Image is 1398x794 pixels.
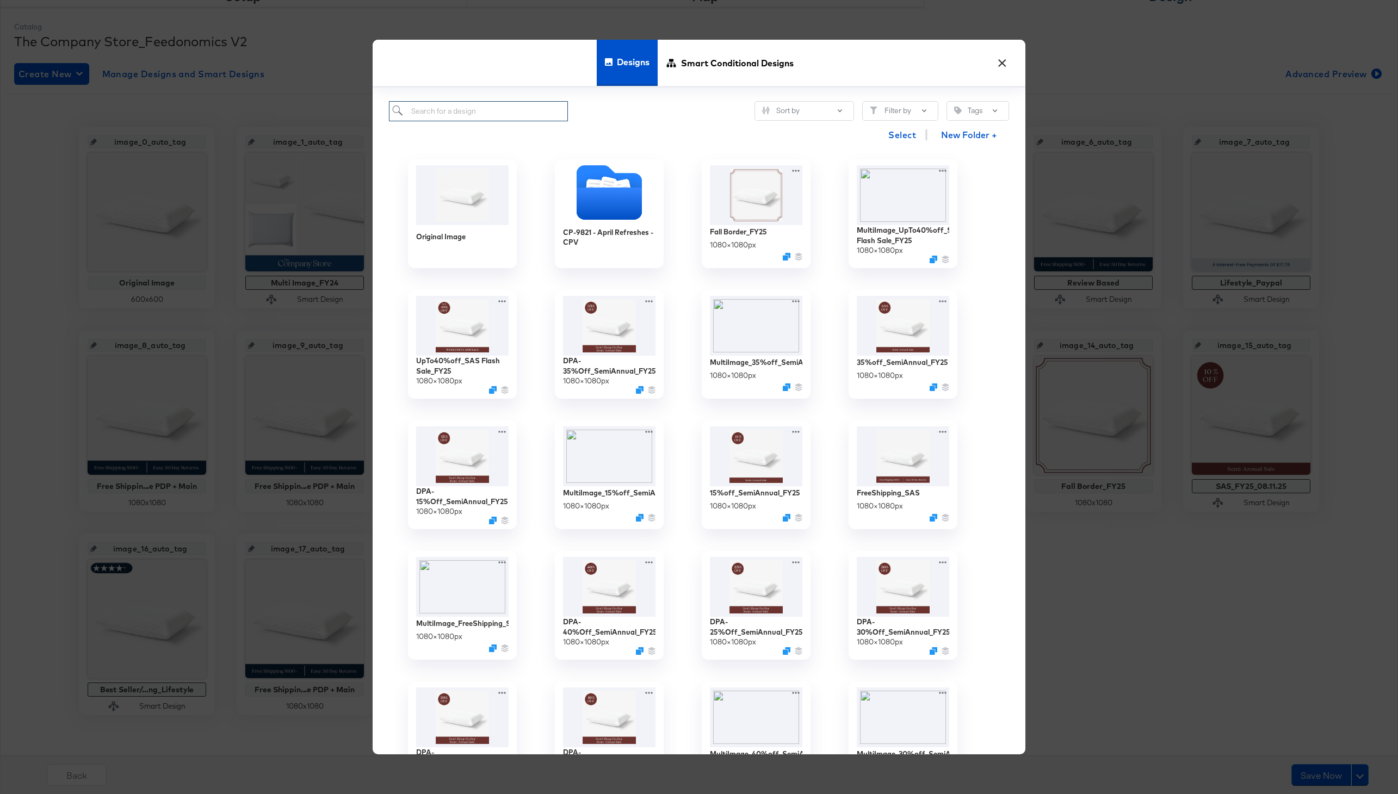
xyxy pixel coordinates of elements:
svg: Duplicate [930,514,937,522]
div: 1080 × 1080 px [563,637,609,647]
div: 1080 × 1080 px [857,501,903,511]
div: MultiImage_40%off_SemiAnnual_FY25 [710,749,802,759]
svg: Duplicate [636,386,644,394]
div: 1080 × 1080 px [563,376,609,386]
svg: Duplicate [930,383,937,391]
div: 1080 × 1080 px [857,637,903,647]
div: MultiImage_30%off_SemiAnnual_FY25 [849,681,957,790]
svg: Duplicate [930,256,937,263]
img: 10018_pillow_serene_std_main.jpg [416,165,509,225]
div: MultiImage_UpTo40%off_SAS Flash Sale_FY25 [857,225,949,245]
div: Fall Border_FY251080×1080pxDuplicate [702,159,811,268]
div: DPA-15%Off_SemiAnnual_FY25 [416,486,509,506]
div: 1080 × 1080 px [710,240,756,250]
div: FreeShipping_SAS1080×1080pxDuplicate [849,420,957,529]
div: UpTo40%off_SAS Flash Sale_FY251080×1080pxDuplicate [408,290,517,399]
div: 35%off_SemiAnnual_FY25 [857,357,948,368]
button: Duplicate [489,386,497,394]
div: MultiImage_35%off_SemiAnnual_FY251080×1080pxDuplicate [702,290,811,399]
img: LqNAVNpCuy8PMyIZuz_usA.jpg [416,687,509,747]
div: MultiImage_15%off_SemiAnnual_FY251080×1080pxDuplicate [555,420,664,529]
img: yPeEjMvop1cMvSs4Esy7pw.jpg [710,165,802,225]
div: 1080 × 1080 px [416,631,462,642]
img: fl_laye [857,165,949,225]
div: DPA-40%Off_SemiAnnual_FY25 [563,617,655,637]
div: DPA-10%Off_SemiAnnual_FY25 [563,747,655,767]
img: vdYKER5ahFvTj-R6rW4kGg.jpg [563,557,655,617]
img: LgOEZ50XsVbH4nxS48Fs8w.jpg [416,296,509,356]
svg: Duplicate [636,514,644,522]
div: UpTo40%off_SAS Flash Sale_FY25 [416,356,509,376]
div: 15%off_SemiAnnual_FY25 [710,488,800,498]
div: 1080 × 1080 px [563,501,609,511]
img: fl_layer_ap [563,426,655,486]
span: Smart Conditional Designs [681,39,794,87]
div: DPA-20%Off_SemiAnnual_FY25 [416,747,509,767]
div: DPA-10%Off_SemiAnnual_FY25 [555,681,664,790]
span: Designs [617,38,649,86]
div: Fall Border_FY25 [710,227,767,237]
div: DPA-15%Off_SemiAnnual_FY251080×1080pxDuplicate [408,420,517,529]
svg: Duplicate [489,644,497,652]
div: MultiImage_15%off_SemiAnnual_FY25 [563,488,655,498]
div: MultiImage_30%off_SemiAnnual_FY25 [857,749,949,759]
div: MultiImage_UpTo40%off_SAS Flash Sale_FY251080×1080pxDuplicate [849,159,957,268]
div: DPA-35%Off_SemiAnnual_FY25 [563,356,655,376]
svg: Duplicate [783,514,790,522]
svg: Tag [954,107,962,114]
img: M7eTYraiB2kmOhfVcCvptA.jpg [710,557,802,617]
button: Select [884,124,920,146]
svg: Filter [870,107,877,114]
input: Search for a design [389,101,568,121]
svg: Duplicate [783,253,790,260]
div: 1080 × 1080 px [416,506,462,517]
div: DPA-40%Off_SemiAnnual_FY251080×1080pxDuplicate [555,551,664,660]
svg: Duplicate [783,647,790,655]
div: 1080 × 1080 px [416,376,462,386]
svg: Duplicate [930,647,937,655]
img: fl_layer_ap [710,687,802,747]
button: × [992,51,1012,70]
div: DPA-25%Off_SemiAnnual_FY25 [710,617,802,637]
svg: Duplicate [636,647,644,655]
img: oGV0mjNxRUm8nCgQAKwxnw.jpg [416,426,509,486]
svg: Folder [555,165,664,220]
div: DPA-25%Off_SemiAnnual_FY251080×1080pxDuplicate [702,551,811,660]
img: G4LREhuxRxNsAIN4BgkjHQ.jpg [857,426,949,486]
button: SlidersSort by [754,101,854,121]
div: Original Image [408,159,517,268]
div: DPA-20%Off_SemiAnnual_FY25 [408,681,517,790]
div: Original Image [416,232,466,243]
img: fl_layer_ap [857,687,949,747]
button: FilterFilter by [862,101,938,121]
svg: Sliders [762,107,770,114]
div: 1080 × 1080 px [710,501,756,511]
button: New Folder + [932,126,1006,146]
svg: Duplicate [489,517,497,524]
span: Select [888,127,916,142]
div: 1080 × 1080 px [710,370,756,381]
div: DPA-30%Off_SemiAnnual_FY251080×1080pxDuplicate [849,551,957,660]
svg: Duplicate [783,383,790,391]
img: aeeB0Xtydc8C_4uPC5rvGw.jpg [857,557,949,617]
div: CP-9821 - April Refreshes - CPV [563,227,655,247]
div: MultiImage_35%off_SemiAnnual_FY25 [710,357,802,368]
img: RDmAqck369j3i5V6VRLkUQ.jpg [563,687,655,747]
img: fl_layer_ap [416,557,509,617]
img: Vax1TriaJcZD18SEp0LB9w.jpg [563,296,655,356]
div: 1080 × 1080 px [710,637,756,647]
div: MultiImage_40%off_SemiAnnual_FY25 [702,681,811,790]
div: MultiImage_FreeShipping_SAS_FY25 [416,618,509,629]
div: 35%off_SemiAnnual_FY251080×1080pxDuplicate [849,290,957,399]
div: 15%off_SemiAnnual_FY251080×1080pxDuplicate [702,420,811,529]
